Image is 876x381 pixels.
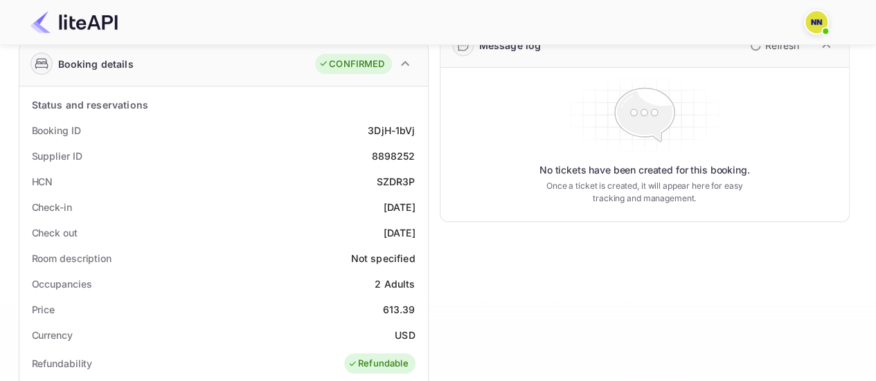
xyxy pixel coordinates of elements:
div: Price [32,302,55,317]
div: Check-in [32,200,72,214]
div: Refundable [348,357,409,371]
div: Room description [32,251,111,266]
img: N/A N/A [805,11,828,33]
div: Refundability [32,356,93,371]
div: Occupancies [32,277,92,291]
p: No tickets have been created for this booking. [539,163,750,177]
div: Booking ID [32,123,81,138]
div: 8898252 [371,149,415,163]
div: Currency [32,328,73,342]
img: LiteAPI Logo [30,11,118,33]
div: Status and reservations [32,97,148,112]
div: Booking details [58,57,134,71]
div: 613.39 [383,302,415,317]
div: USD [395,328,415,342]
div: Check out [32,225,78,240]
div: 3DjH-1bVj [368,123,415,138]
p: Refresh [765,38,799,53]
p: Once a ticket is created, it will appear here for easy tracking and management. [535,180,754,205]
div: Message log [479,38,542,53]
div: HCN [32,174,53,189]
div: [DATE] [384,225,415,240]
button: Refresh [742,35,805,57]
div: SZDR3P [377,174,415,189]
div: [DATE] [384,200,415,214]
div: 2 Adults [375,277,415,291]
div: CONFIRMED [319,57,384,71]
div: Not specified [351,251,415,266]
div: Supplier ID [32,149,82,163]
